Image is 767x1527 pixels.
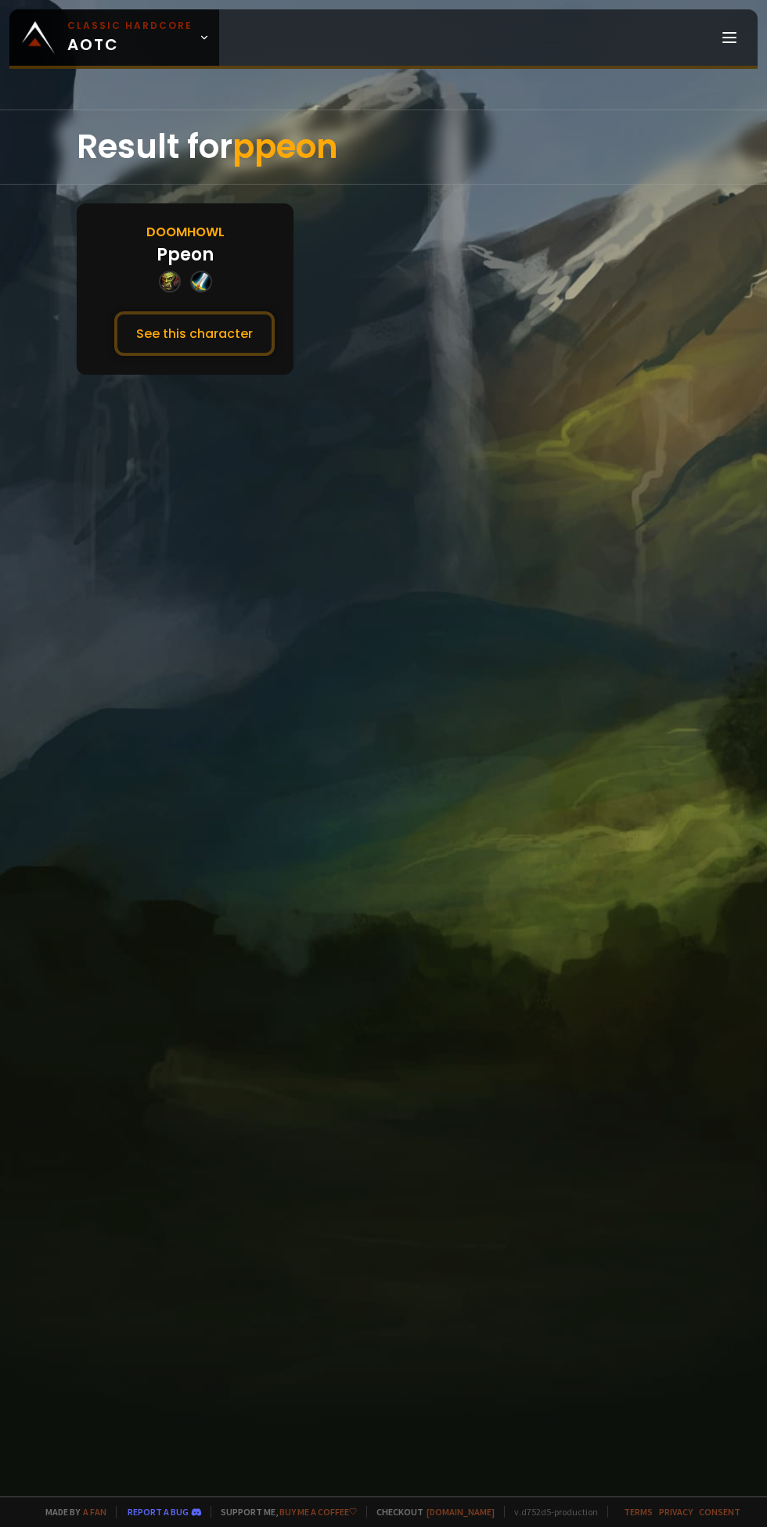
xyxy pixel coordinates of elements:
[67,19,193,56] span: AOTC
[699,1506,740,1518] a: Consent
[77,110,690,184] div: Result for
[624,1506,653,1518] a: Terms
[504,1506,598,1518] span: v. d752d5 - production
[9,9,219,66] a: Classic HardcoreAOTC
[279,1506,357,1518] a: Buy me a coffee
[232,124,338,170] span: ppeon
[427,1506,495,1518] a: [DOMAIN_NAME]
[67,19,193,33] small: Classic Hardcore
[128,1506,189,1518] a: Report a bug
[366,1506,495,1518] span: Checkout
[157,242,214,268] div: Ppeon
[659,1506,693,1518] a: Privacy
[83,1506,106,1518] a: a fan
[211,1506,357,1518] span: Support me,
[36,1506,106,1518] span: Made by
[146,222,225,242] div: Doomhowl
[114,311,275,356] button: See this character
